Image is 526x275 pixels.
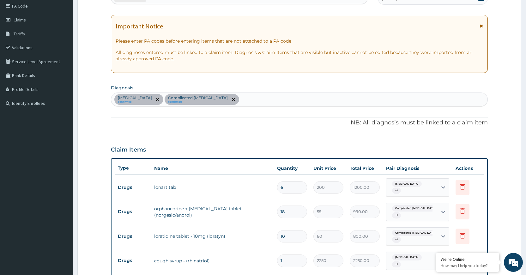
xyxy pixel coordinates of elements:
td: lonart tab [151,181,274,194]
label: Diagnosis [111,85,133,91]
small: confirmed [118,100,152,104]
span: + 1 [392,188,401,194]
h3: Claim Items [111,146,146,153]
td: Drugs [115,255,151,266]
td: cough syrup - (rhinatriol) [151,254,274,267]
td: orphanedrine + [MEDICAL_DATA] tablet (norgesic/anorol) [151,202,274,221]
span: Complicated [MEDICAL_DATA] [392,230,439,236]
span: remove selection option [231,97,236,102]
span: + 1 [392,212,401,218]
h1: Important Notice [116,23,163,30]
th: Type [115,162,151,174]
th: Total Price [347,162,383,175]
div: Chat with us now [33,35,106,44]
span: We're online! [37,80,87,143]
p: NB: All diagnosis must be linked to a claim item [111,119,488,127]
th: Actions [452,162,484,175]
p: Complicated [MEDICAL_DATA] [168,95,228,100]
p: [MEDICAL_DATA] [118,95,152,100]
td: Drugs [115,230,151,242]
span: remove selection option [155,97,160,102]
th: Name [151,162,274,175]
td: Drugs [115,182,151,193]
p: How may I help you today? [441,263,494,268]
span: [MEDICAL_DATA] [392,181,422,187]
div: We're Online! [441,256,494,262]
small: confirmed [168,100,228,104]
td: Drugs [115,206,151,218]
span: [MEDICAL_DATA] [392,254,422,260]
textarea: Type your message and hit 'Enter' [3,172,120,194]
img: d_794563401_company_1708531726252_794563401 [12,32,26,47]
th: Quantity [274,162,310,175]
p: All diagnoses entered must be linked to a claim item. Diagnosis & Claim Items that are visible bu... [116,49,483,62]
th: Unit Price [310,162,347,175]
span: + 1 [392,236,401,243]
span: Tariffs [14,31,25,37]
span: Claims [14,17,26,23]
th: Pair Diagnosis [383,162,452,175]
span: Complicated [MEDICAL_DATA] [392,205,439,212]
span: + 1 [392,261,401,267]
div: Minimize live chat window [104,3,119,18]
td: loratidine tablet - 10mg (loratyn) [151,230,274,242]
p: Please enter PA codes before entering items that are not attached to a PA code [116,38,483,44]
